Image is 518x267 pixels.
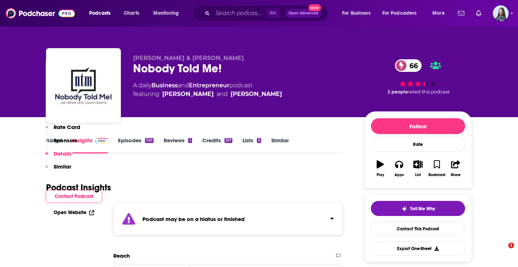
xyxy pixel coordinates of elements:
[47,50,119,121] img: Nobody Told Me!
[377,173,384,177] div: Play
[285,9,322,18] button: Open AdvancedNew
[266,9,280,18] span: ⌘ K
[217,90,228,98] span: and
[473,7,484,19] a: Show notifications dropdown
[142,216,245,222] strong: Podcast may be on a hiatus or finished
[432,8,445,18] span: More
[213,8,266,19] input: Search podcasts, credits, & more...
[6,6,75,20] img: Podchaser - Follow, Share and Rate Podcasts
[231,90,282,98] a: Jan Black
[202,137,232,153] a: Credits317
[242,137,261,153] a: Lists3
[113,203,343,235] section: Click to expand status details
[455,7,467,19] a: Show notifications dropdown
[395,59,422,72] a: 66
[408,89,450,95] span: rated this podcast
[151,82,178,89] a: Business
[371,118,465,134] button: Follow
[46,163,71,176] button: Similar
[271,137,289,153] a: Similar
[189,82,230,89] a: Entrepreneur
[371,156,390,181] button: Play
[46,150,72,164] button: Details
[427,8,454,19] button: open menu
[224,138,232,143] div: 317
[200,5,335,22] div: Search podcasts, credits, & more...
[415,173,421,177] div: List
[410,206,435,212] span: Tell Me Why
[54,150,72,157] p: Details
[145,138,154,143] div: 1121
[371,201,465,216] button: tell me why sparkleTell Me Why
[46,137,77,150] button: Sponsors
[162,90,214,98] a: Laura Owens
[54,163,71,170] p: Similar
[124,8,139,18] span: Charts
[493,5,509,21] span: Logged in as brookefortierpr
[451,173,460,177] div: Share
[387,89,408,95] span: 2 people
[402,59,422,72] span: 66
[89,8,110,18] span: Podcasts
[428,173,445,177] div: Bookmark
[493,5,509,21] button: Show profile menu
[133,81,282,98] div: A daily podcast
[133,90,282,98] span: featuring
[494,243,511,260] iframe: Intercom live chat
[164,137,192,153] a: Reviews1
[188,138,192,143] div: 1
[119,8,144,19] a: Charts
[342,8,371,18] span: For Business
[46,190,102,203] button: Contact Podcast
[409,156,427,181] button: List
[84,8,120,19] button: open menu
[508,243,514,248] span: 1
[401,206,407,212] img: tell me why sparkle
[118,137,154,153] a: Episodes1121
[371,222,465,236] a: Contact This Podcast
[378,8,427,19] button: open menu
[54,210,94,216] a: Open Website
[178,82,189,89] span: and
[382,8,417,18] span: For Podcasters
[113,252,130,259] h2: Reach
[390,156,408,181] button: Apps
[288,11,318,15] span: Open Advanced
[364,55,472,99] div: 66 2 peoplerated this podcast
[148,8,188,19] button: open menu
[337,8,380,19] button: open menu
[395,173,404,177] div: Apps
[133,55,244,61] span: [PERSON_NAME] & [PERSON_NAME]
[257,138,261,143] div: 3
[427,156,446,181] button: Bookmark
[371,137,465,152] div: Rate
[54,137,77,144] p: Sponsors
[371,241,465,256] button: Export One-Sheet
[493,5,509,21] img: User Profile
[308,4,321,11] span: New
[446,156,465,181] button: Share
[153,8,179,18] span: Monitoring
